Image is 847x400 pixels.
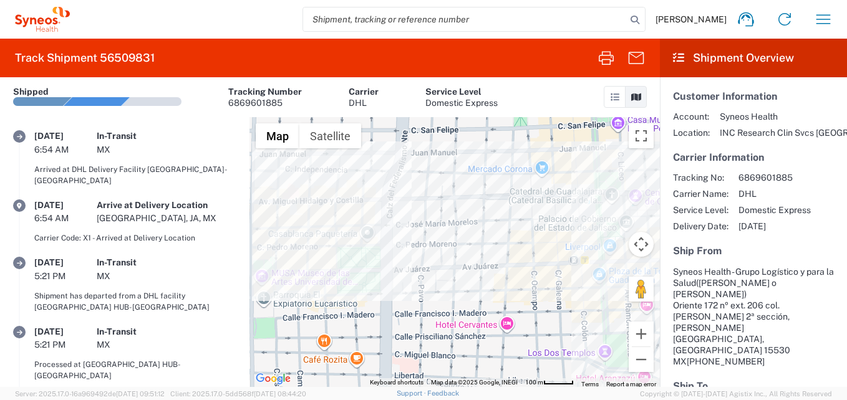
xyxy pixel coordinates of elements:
div: Arrive at Delivery Location [97,199,236,211]
div: [DATE] [34,130,97,141]
span: Tracking No: [673,172,728,183]
div: 6869601885 [228,97,302,108]
div: Shipment has departed from a DHL facility [GEOGRAPHIC_DATA] HUB-[GEOGRAPHIC_DATA] [34,290,236,313]
div: 6:54 AM [34,144,97,155]
span: Domestic Express [738,204,811,216]
button: Keyboard shortcuts [370,378,423,387]
a: Open this area in Google Maps (opens a new window) [253,371,294,387]
h5: Customer Information [673,90,834,102]
div: 5:21 PM [34,339,97,350]
button: Toggle fullscreen view [629,123,654,148]
span: [PHONE_NUMBER] [687,356,765,366]
div: In-Transit [97,130,236,141]
header: Shipment Overview [660,39,847,77]
div: Carrier Code: X1 - Arrived at Delivery Location [34,232,236,244]
a: Support [397,389,428,397]
span: [DATE] [738,221,811,232]
h5: Ship To [673,380,834,392]
div: Service Level [425,86,498,97]
span: Delivery Date: [673,221,728,232]
button: Zoom in [629,321,654,346]
div: Processed at [GEOGRAPHIC_DATA] HUB-[GEOGRAPHIC_DATA] [34,359,236,381]
div: In-Transit [97,257,236,268]
span: Map data ©2025 Google, INEGI [431,379,518,386]
button: Zoom out [629,347,654,372]
div: MX [97,339,236,350]
a: Terms [581,381,599,388]
span: [DATE] 08:44:20 [254,390,306,398]
div: 5:21 PM [34,270,97,282]
span: [DATE] 09:51:12 [116,390,165,398]
div: MX [97,144,236,155]
div: Carrier [349,86,379,97]
span: Carrier Name: [673,188,728,199]
a: Report a map error [606,381,656,388]
div: In-Transit [97,326,236,337]
button: Show satellite imagery [299,123,361,148]
span: 100 m [525,379,543,386]
span: DHL [738,188,811,199]
div: Shipped [13,86,49,97]
span: [PERSON_NAME] [656,14,727,25]
div: Tracking Number [228,86,302,97]
div: MX [97,270,236,282]
span: Location: [673,127,710,138]
h5: Carrier Information [673,151,834,163]
span: ([PERSON_NAME] o [PERSON_NAME]) [673,278,777,299]
div: Arrived at DHL Delivery Facility [GEOGRAPHIC_DATA]-[GEOGRAPHIC_DATA] [34,164,236,186]
address: [GEOGRAPHIC_DATA], [GEOGRAPHIC_DATA] 15530 MX [673,266,834,367]
span: Copyright © [DATE]-[DATE] Agistix Inc., All Rights Reserved [640,388,832,399]
span: Syneos Health - Grupo Logístico y para la Salud [673,267,834,288]
img: Google [253,371,294,387]
span: Client: 2025.17.0-5dd568f [170,390,306,398]
div: Domestic Express [425,97,498,108]
span: 6869601885 [738,172,811,183]
input: Shipment, tracking or reference number [303,7,626,31]
span: Account: [673,111,710,122]
h5: Ship From [673,245,834,257]
div: [DATE] [34,199,97,211]
span: Server: 2025.17.0-16a969492de [15,390,165,398]
button: Map camera controls [629,232,654,257]
div: [DATE] [34,257,97,268]
h2: Track Shipment 56509831 [15,50,155,65]
div: [DATE] [34,326,97,337]
button: Show street map [256,123,299,148]
div: DHL [349,97,379,108]
div: 6:54 AM [34,212,97,224]
span: Service Level: [673,204,728,216]
button: Drag Pegman onto the map to open Street View [629,277,654,302]
div: [GEOGRAPHIC_DATA], JA, MX [97,212,236,224]
span: Oriente 172 nº ext. 206 col. [PERSON_NAME] 2ª sección, [PERSON_NAME] [673,300,790,333]
button: Map Scale: 100 m per 45 pixels [521,378,578,387]
a: Feedback [427,389,459,397]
